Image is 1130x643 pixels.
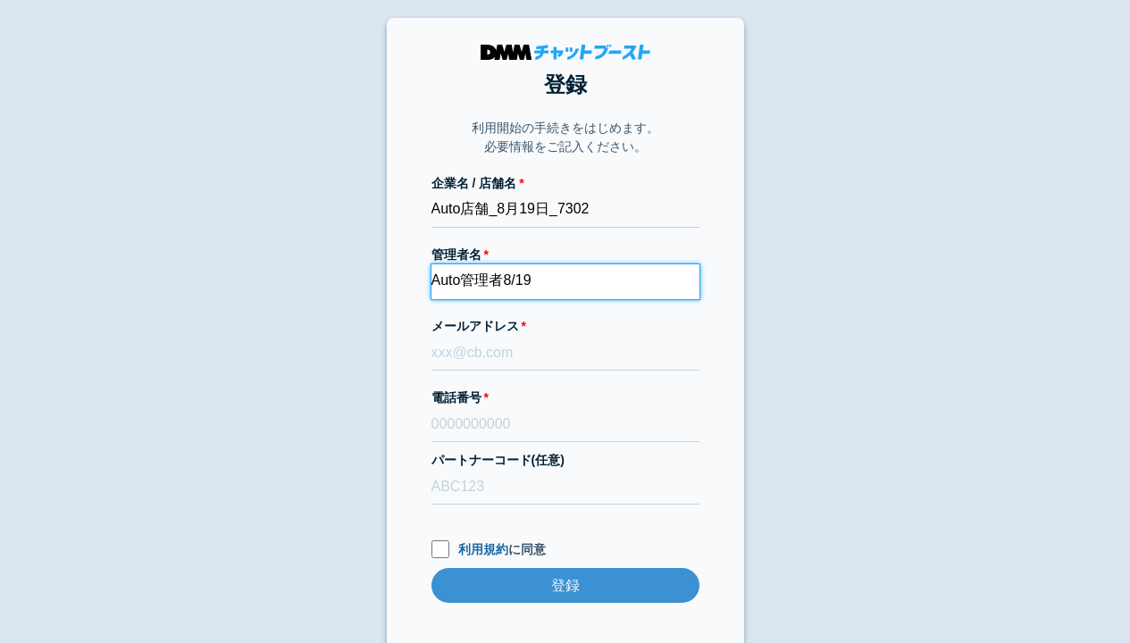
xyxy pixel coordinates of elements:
input: 登録 [431,568,699,603]
input: xxx@cb.com [431,336,699,371]
label: 企業名 / 店舗名 [431,174,699,193]
label: メールアドレス [431,317,699,336]
label: パートナーコード(任意) [431,451,699,470]
input: 会話 太郎 [431,264,699,299]
input: 利用規約に同意 [431,540,449,558]
label: 電話番号 [431,388,699,407]
h1: 登録 [431,69,699,101]
input: 0000000000 [431,407,699,442]
a: 利用規約 [458,542,508,556]
label: 管理者名 [431,246,699,264]
label: に同意 [431,540,699,559]
img: DMMチャットブースト [481,45,650,60]
input: 株式会社チャットブースト [431,193,699,228]
input: ABC123 [431,470,699,505]
p: 利用開始の手続きをはじめます。 必要情報をご記入ください。 [472,119,659,156]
